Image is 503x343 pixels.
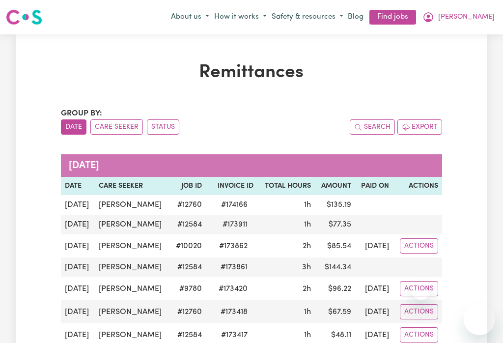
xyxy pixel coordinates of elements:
[61,195,95,215] td: [DATE]
[170,234,206,257] td: # 10020
[303,285,311,293] span: 2 hours
[215,329,253,341] span: # 173417
[206,177,257,196] th: Invoice ID
[90,119,143,135] button: sort invoices by care seeker
[95,257,170,277] td: [PERSON_NAME]
[95,195,170,215] td: [PERSON_NAME]
[213,240,253,252] span: # 173862
[400,281,438,296] button: Actions
[355,177,393,196] th: Paid On
[400,238,438,254] button: Actions
[257,177,315,196] th: Total Hours
[393,177,442,196] th: Actions
[303,242,311,250] span: 2 hours
[304,201,311,209] span: 1 hour
[464,304,495,335] iframe: Button to launch messaging window
[170,195,206,215] td: # 12760
[61,110,102,117] span: Group by:
[61,215,95,234] td: [DATE]
[168,9,212,26] button: About us
[61,154,442,177] caption: [DATE]
[315,215,355,234] td: $ 77.35
[215,306,253,318] span: # 173418
[302,263,311,271] span: 3 hours
[212,9,269,26] button: How it works
[61,234,95,257] td: [DATE]
[304,221,311,229] span: 1 hour
[217,219,253,230] span: # 173911
[95,277,170,300] td: [PERSON_NAME]
[315,234,355,257] td: $ 85.54
[61,277,95,300] td: [DATE]
[170,257,206,277] td: # 12584
[215,199,253,211] span: # 174166
[147,119,179,135] button: sort invoices by paid status
[304,331,311,339] span: 1 hour
[61,300,95,323] td: [DATE]
[438,12,495,23] span: [PERSON_NAME]
[315,277,355,300] td: $ 96.22
[95,234,170,257] td: [PERSON_NAME]
[6,8,42,26] img: Careseekers logo
[400,327,438,343] button: Actions
[397,119,442,135] button: Export
[346,10,365,25] a: Blog
[95,300,170,323] td: [PERSON_NAME]
[170,177,206,196] th: Job ID
[420,9,497,26] button: My Account
[355,300,393,323] td: [DATE]
[304,308,311,316] span: 1 hour
[369,10,416,25] a: Find jobs
[95,177,170,196] th: Care Seeker
[315,195,355,215] td: $ 135.19
[315,300,355,323] td: $ 67.59
[170,300,206,323] td: # 12760
[355,234,393,257] td: [DATE]
[95,215,170,234] td: [PERSON_NAME]
[170,277,206,300] td: # 9780
[61,62,442,84] h1: Remittances
[170,215,206,234] td: # 12584
[350,119,395,135] button: Search
[61,257,95,277] td: [DATE]
[6,6,42,29] a: Careseekers logo
[400,304,438,319] button: Actions
[61,119,86,135] button: sort invoices by date
[411,280,431,300] iframe: Close message
[215,261,253,273] span: # 173861
[269,9,346,26] button: Safety & resources
[315,177,355,196] th: Amount
[61,177,95,196] th: Date
[213,283,253,295] span: # 173420
[355,277,393,300] td: [DATE]
[315,257,355,277] td: $ 144.34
